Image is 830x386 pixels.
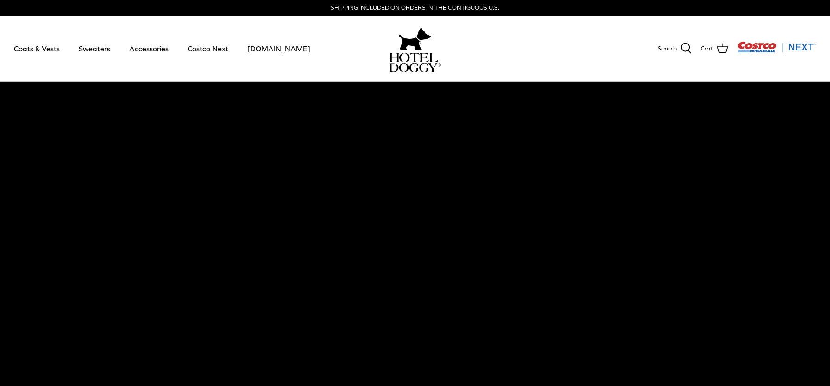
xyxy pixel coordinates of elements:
span: Search [658,44,677,54]
a: Accessories [121,33,177,64]
a: Cart [701,43,728,55]
a: [DOMAIN_NAME] [239,33,319,64]
img: Costco Next [737,41,816,53]
a: hoteldoggy.com hoteldoggycom [389,25,441,72]
a: Visit Costco Next [737,47,816,54]
a: Coats & Vests [6,33,68,64]
a: Costco Next [179,33,237,64]
a: Sweaters [70,33,119,64]
img: hoteldoggy.com [399,25,431,53]
img: hoteldoggycom [389,53,441,72]
a: Search [658,43,692,55]
span: Cart [701,44,713,54]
